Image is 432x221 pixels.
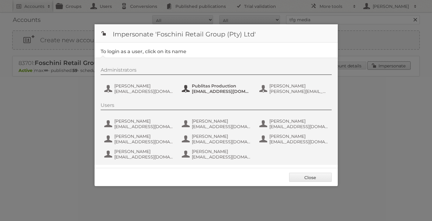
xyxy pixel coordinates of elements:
button: [PERSON_NAME] [EMAIL_ADDRESS][DOMAIN_NAME] [104,148,175,160]
h1: Impersonate 'Foschini Retail Group (Pty) Ltd' [95,24,338,42]
span: [EMAIL_ADDRESS][DOMAIN_NAME] [192,89,251,94]
span: [PERSON_NAME] [114,149,173,154]
button: [PERSON_NAME] [EMAIL_ADDRESS][DOMAIN_NAME] [259,133,330,145]
div: Administrators [101,67,332,75]
span: [EMAIL_ADDRESS][DOMAIN_NAME] [114,124,173,129]
span: [EMAIL_ADDRESS][DOMAIN_NAME] [269,124,328,129]
span: Publitas Production [192,83,251,89]
span: [PERSON_NAME] [114,134,173,139]
span: [PERSON_NAME] [114,83,173,89]
span: [EMAIL_ADDRESS][DOMAIN_NAME] [114,89,173,94]
button: [PERSON_NAME] [EMAIL_ADDRESS][DOMAIN_NAME] [181,148,253,160]
span: [PERSON_NAME] [114,118,173,124]
span: [EMAIL_ADDRESS][DOMAIN_NAME] [192,124,251,129]
button: [PERSON_NAME] [EMAIL_ADDRESS][DOMAIN_NAME] [104,118,175,130]
button: [PERSON_NAME] [PERSON_NAME][EMAIL_ADDRESS][DOMAIN_NAME] [259,83,330,95]
button: Publitas Production [EMAIL_ADDRESS][DOMAIN_NAME] [181,83,253,95]
span: [PERSON_NAME] [269,118,328,124]
span: [PERSON_NAME] [269,134,328,139]
span: [EMAIL_ADDRESS][DOMAIN_NAME] [114,139,173,144]
button: [PERSON_NAME] [EMAIL_ADDRESS][DOMAIN_NAME] [104,133,175,145]
span: [PERSON_NAME] [269,83,328,89]
div: Users [101,102,332,110]
button: [PERSON_NAME] [EMAIL_ADDRESS][DOMAIN_NAME] [181,118,253,130]
button: [PERSON_NAME] [EMAIL_ADDRESS][DOMAIN_NAME] [181,133,253,145]
button: [PERSON_NAME] [EMAIL_ADDRESS][DOMAIN_NAME] [259,118,330,130]
legend: To login as a user, click on its name [101,49,186,54]
a: Close [289,173,332,182]
span: [EMAIL_ADDRESS][DOMAIN_NAME] [192,154,251,160]
button: [PERSON_NAME] [EMAIL_ADDRESS][DOMAIN_NAME] [104,83,175,95]
span: [PERSON_NAME] [192,134,251,139]
span: [EMAIL_ADDRESS][DOMAIN_NAME] [269,139,328,144]
span: [PERSON_NAME] [192,118,251,124]
span: [EMAIL_ADDRESS][DOMAIN_NAME] [192,139,251,144]
span: [PERSON_NAME] [192,149,251,154]
span: [EMAIL_ADDRESS][DOMAIN_NAME] [114,154,173,160]
span: [PERSON_NAME][EMAIL_ADDRESS][DOMAIN_NAME] [269,89,328,94]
